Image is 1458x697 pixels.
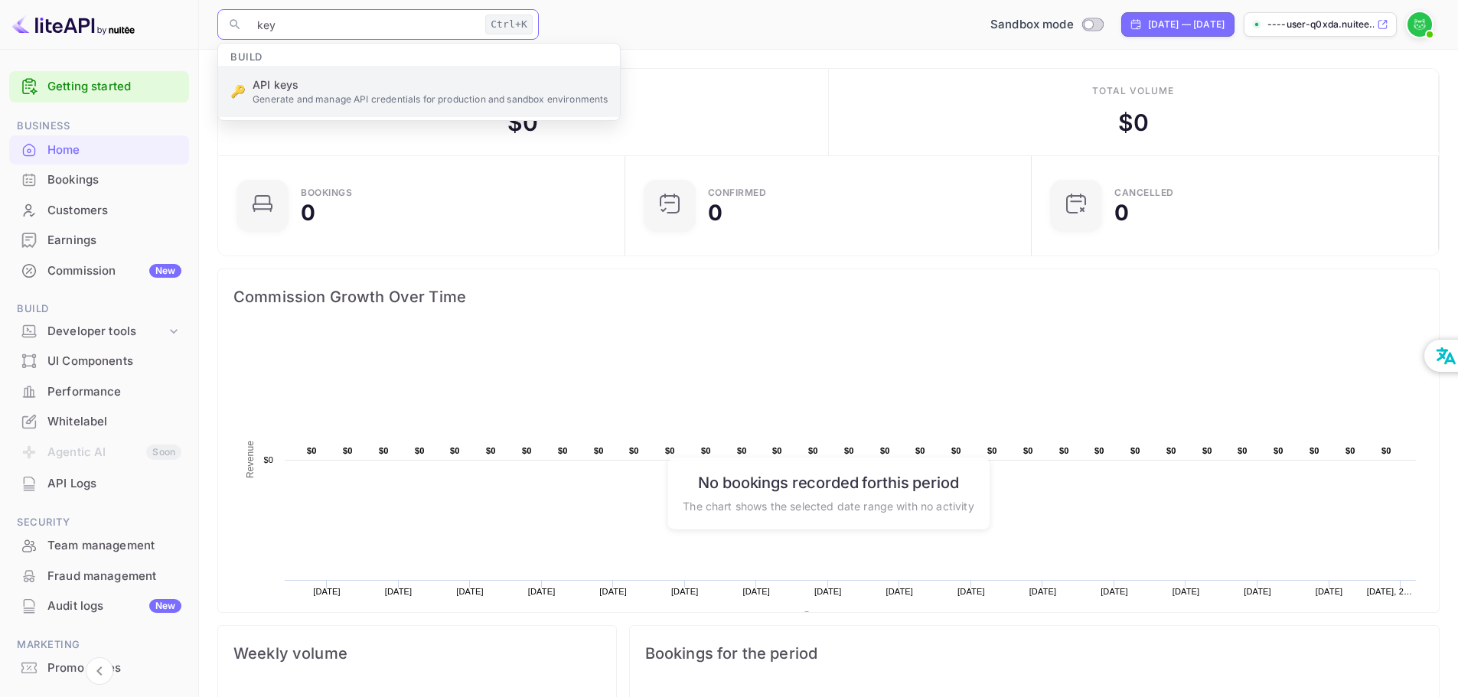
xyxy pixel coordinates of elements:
text: $0 [629,446,639,455]
a: Customers [9,196,189,224]
div: Bookings [47,171,181,189]
text: $0 [1130,446,1140,455]
text: $0 [1274,446,1283,455]
text: [DATE] [456,587,484,596]
div: Customers [47,202,181,220]
a: Getting started [47,78,181,96]
text: $0 [844,446,854,455]
span: Commission Growth Over Time [233,285,1424,309]
text: $0 [415,446,425,455]
div: 0 [1114,202,1129,223]
div: 0 [301,202,315,223]
div: CANCELLED [1114,188,1174,197]
div: Team management [9,531,189,561]
div: Ctrl+K [485,15,533,34]
text: $0 [1094,446,1104,455]
div: API Logs [47,475,181,493]
text: [DATE] [1244,587,1271,596]
text: $0 [772,446,782,455]
div: Performance [47,383,181,401]
a: Bookings [9,165,189,194]
text: [DATE], 2… [1367,587,1412,596]
text: $0 [1381,446,1391,455]
div: Getting started [9,71,189,103]
div: $ 0 [507,106,538,140]
a: API Logs [9,469,189,497]
div: New [149,264,181,278]
text: [DATE] [1101,587,1128,596]
span: Security [9,514,189,531]
div: API Logs [9,469,189,499]
text: [DATE] [957,587,985,596]
text: $0 [1023,446,1033,455]
span: Business [9,118,189,135]
text: [DATE] [1316,587,1343,596]
div: Home [9,135,189,165]
div: Fraud management [47,568,181,585]
text: $0 [665,446,675,455]
text: $0 [987,446,997,455]
text: $0 [1166,446,1176,455]
div: Home [47,142,181,159]
a: Promo codes [9,653,189,682]
text: $0 [486,446,496,455]
text: Revenue [245,441,256,478]
text: $0 [307,446,317,455]
div: Total volume [1092,84,1174,98]
span: Weekly volume [233,641,601,666]
text: [DATE] [313,587,341,596]
p: ----user-q0xda.nuitee.... [1267,18,1374,31]
text: [DATE] [671,587,699,596]
div: Customers [9,196,189,226]
p: 🔑 [230,82,246,100]
span: Sandbox mode [990,16,1074,34]
div: 0 [708,202,722,223]
span: Build [218,41,275,66]
text: $0 [1202,446,1212,455]
div: Confirmed [708,188,767,197]
div: UI Components [47,353,181,370]
div: Switch to Production mode [984,16,1109,34]
div: Audit logs [47,598,181,615]
img: LiteAPI logo [12,12,135,37]
a: Audit logsNew [9,591,189,620]
a: Home [9,135,189,164]
div: UI Components [9,347,189,376]
a: Whitelabel [9,407,189,435]
text: $0 [522,446,532,455]
a: UI Components [9,347,189,375]
text: $0 [558,446,568,455]
h6: No bookings recorded for this period [683,473,974,491]
a: Earnings [9,226,189,254]
a: CommissionNew [9,256,189,285]
span: Marketing [9,637,189,653]
div: Bookings [9,165,189,195]
div: Whitelabel [47,413,181,431]
div: Commission [47,262,181,280]
text: [DATE] [599,587,627,596]
text: [DATE] [886,587,914,596]
div: CommissionNew [9,256,189,286]
div: $ 0 [1118,106,1149,140]
p: The chart shows the selected date range with no activity [683,497,974,513]
div: Team management [47,537,181,555]
button: Collapse navigation [86,657,113,685]
input: Search (e.g. bookings, documentation) [248,9,479,40]
span: Bookings for the period [645,641,1424,666]
text: [DATE] [385,587,413,596]
div: Fraud management [9,562,189,591]
p: Generate and manage API credentials for production and sandbox environments [253,93,608,106]
div: Whitelabel [9,407,189,437]
text: $0 [263,455,273,464]
text: $0 [880,446,890,455]
text: $0 [1345,446,1355,455]
text: [DATE] [528,587,556,596]
text: $0 [379,446,389,455]
div: Bookings [301,188,352,197]
text: Revenue [817,611,856,622]
text: $0 [594,446,604,455]
text: $0 [1059,446,1069,455]
text: $0 [450,446,460,455]
div: [DATE] — [DATE] [1148,18,1225,31]
text: $0 [915,446,925,455]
